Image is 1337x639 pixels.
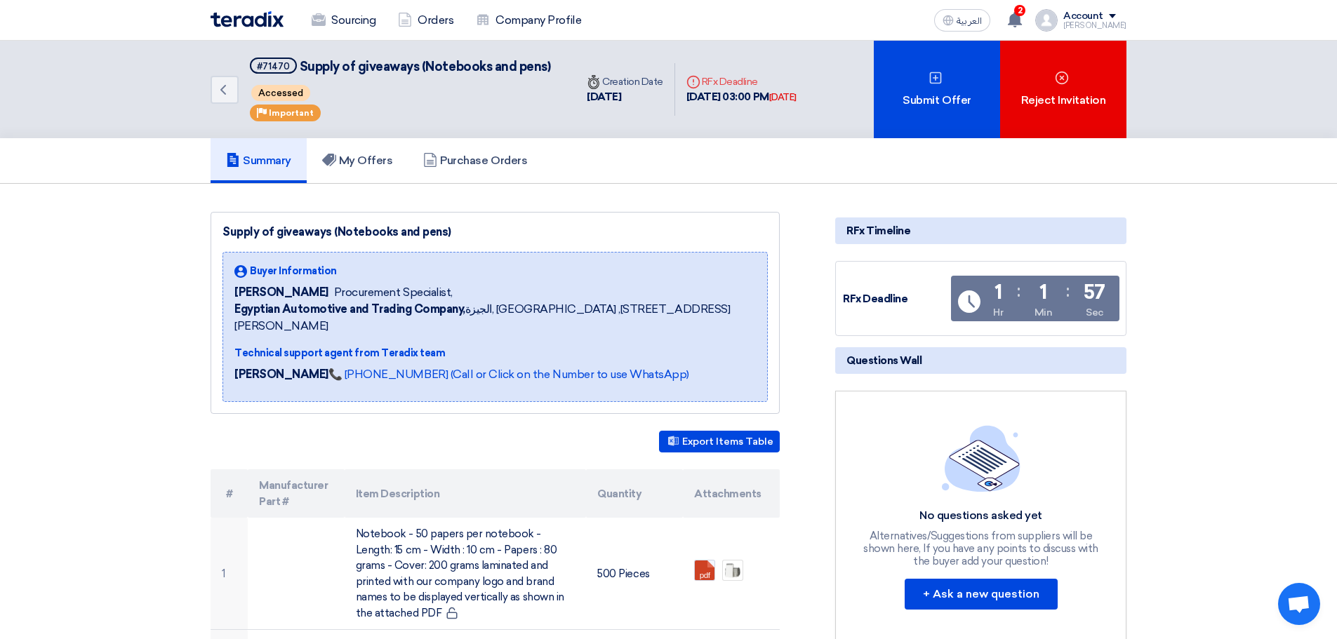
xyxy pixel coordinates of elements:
[942,425,1020,491] img: empty_state_list.svg
[1066,278,1070,304] div: :
[334,284,453,301] span: Procurement Specialist,
[423,154,527,168] h5: Purchase Orders
[1086,305,1103,320] div: Sec
[586,469,683,518] th: Quantity
[300,59,551,74] span: Supply of giveaways (Notebooks and pens)
[234,302,465,316] b: Egyptian Automotive and Trading Company,
[234,346,756,361] div: Technical support agent from Teradix team
[211,469,248,518] th: #
[307,138,408,183] a: My Offers
[328,368,689,381] a: 📞 [PHONE_NUMBER] (Call or Click on the Number to use WhatsApp)
[211,11,284,27] img: Teradix logo
[226,154,291,168] h5: Summary
[769,90,797,105] div: [DATE]
[957,16,982,26] span: العربية
[683,469,780,518] th: Attachments
[1084,283,1105,302] div: 57
[234,284,328,301] span: [PERSON_NAME]
[587,89,663,105] div: [DATE]
[1035,9,1058,32] img: profile_test.png
[211,138,307,183] a: Summary
[905,579,1058,610] button: + Ask a new question
[835,217,1126,244] div: RFx Timeline
[257,62,290,71] div: #71470
[586,518,683,630] td: 500 Pieces
[993,305,1003,320] div: Hr
[1278,583,1320,625] div: Open chat
[1000,41,1126,138] div: Reject Invitation
[1063,11,1103,22] div: Account
[723,560,743,580] img: Notebook_1758461098714.jpg
[659,431,780,452] button: Export Items Table
[234,301,756,335] span: الجيزة, [GEOGRAPHIC_DATA] ,[STREET_ADDRESS][PERSON_NAME]
[995,283,1002,302] div: 1
[465,5,592,36] a: Company Profile
[1017,278,1020,304] div: :
[862,509,1100,523] div: No questions asked yet
[345,518,587,630] td: Notebook - 50 papers per notebook - Length: 15 cm - Width : 10 cm - Papers : 80 grams - Cover: 20...
[250,264,337,278] span: Buyer Information
[234,368,328,381] strong: [PERSON_NAME]
[874,41,1000,138] div: Submit Offer
[387,5,465,36] a: Orders
[251,85,310,101] span: Accessed
[686,89,797,105] div: [DATE] 03:00 PM
[248,469,345,518] th: Manufacturer Part #
[300,5,387,36] a: Sourcing
[1039,283,1047,302] div: 1
[1014,5,1025,16] span: 2
[934,9,990,32] button: العربية
[846,353,922,368] span: Questions Wall
[408,138,543,183] a: Purchase Orders
[686,74,797,89] div: RFx Deadline
[322,154,393,168] h5: My Offers
[1035,305,1053,320] div: Min
[587,74,663,89] div: Creation Date
[211,518,248,630] td: 1
[222,224,768,241] div: Supply of giveaways (Notebooks and pens)
[1063,22,1126,29] div: [PERSON_NAME]
[269,108,314,118] span: Important
[250,58,550,75] h5: Supply of giveaways (Notebooks and pens)
[843,291,948,307] div: RFx Deadline
[862,530,1100,567] div: Alternatives/Suggestions from suppliers will be shown here, If you have any points to discuss wit...
[345,469,587,518] th: Item Description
